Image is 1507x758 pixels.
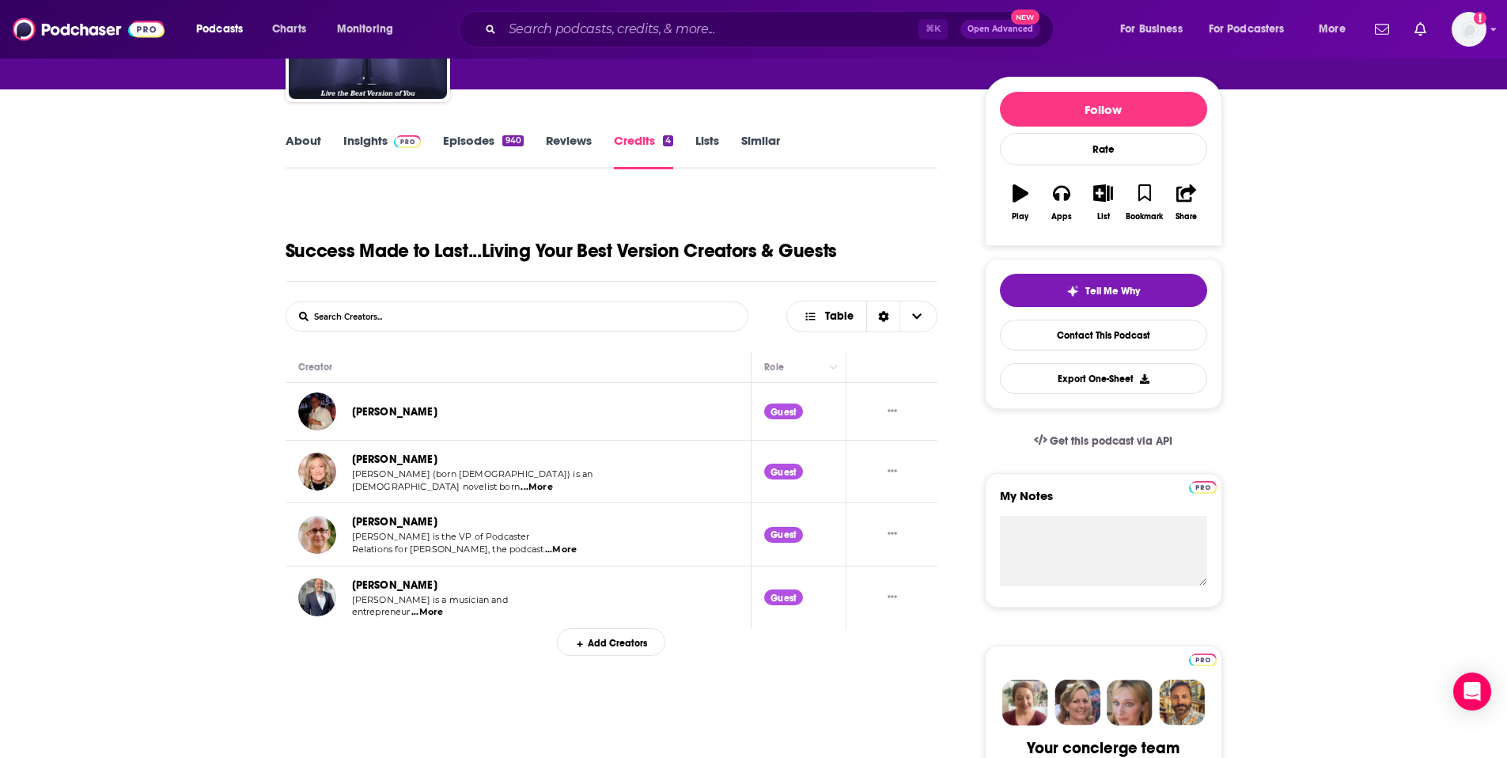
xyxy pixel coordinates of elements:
[881,464,903,480] button: Show More Button
[521,481,552,494] span: ...More
[1124,174,1165,231] button: Bookmark
[185,17,263,42] button: open menu
[1452,12,1486,47] button: Show profile menu
[1176,212,1197,222] div: Share
[1000,92,1207,127] button: Follow
[1369,16,1395,43] a: Show notifications dropdown
[614,133,673,169] a: Credits4
[741,133,780,169] a: Similar
[881,589,903,606] button: Show More Button
[411,606,443,619] span: ...More
[918,19,948,40] span: ⌘ K
[1000,363,1207,394] button: Export One-Sheet
[1308,17,1365,42] button: open menu
[1011,9,1039,25] span: New
[352,606,411,617] span: entrepreneur
[881,526,903,543] button: Show More Button
[1126,212,1163,222] div: Bookmark
[764,464,803,479] div: Guest
[1000,133,1207,165] div: Rate
[196,18,243,40] span: Podcasts
[764,527,803,543] div: Guest
[1000,174,1041,231] button: Play
[1408,16,1433,43] a: Show notifications dropdown
[1000,488,1207,516] label: My Notes
[1209,18,1285,40] span: For Podcasters
[352,453,437,466] a: [PERSON_NAME]
[326,17,414,42] button: open menu
[1012,212,1028,222] div: Play
[1051,212,1072,222] div: Apps
[13,14,165,44] img: Podchaser - Follow, Share and Rate Podcasts
[286,133,321,169] a: About
[866,301,899,332] div: Sort Direction
[298,578,336,616] img: Derek Champagne
[352,468,593,479] span: [PERSON_NAME] (born [DEMOGRAPHIC_DATA]) is an
[1189,651,1217,666] a: Pro website
[298,516,336,554] img: Rob Walch
[1027,738,1179,758] div: Your concierge team
[1055,680,1100,726] img: Barbara Profile
[286,239,838,263] h1: Success Made to Last...Living Your Best Version Creators & Guests
[1453,673,1491,711] div: Open Intercom Messenger
[394,135,422,148] img: Podchaser Pro
[298,453,336,491] img: Karen Kingsbury
[1021,422,1186,460] a: Get this podcast via API
[764,358,786,377] div: Role
[1050,434,1172,448] span: Get this podcast via API
[1000,320,1207,351] a: Contact This Podcast
[352,531,530,542] span: [PERSON_NAME] is the VP of Podcaster
[1165,174,1206,231] button: Share
[1189,481,1217,494] img: Podchaser Pro
[1198,17,1308,42] button: open menu
[1082,174,1123,231] button: List
[1066,285,1079,298] img: tell me why sparkle
[352,481,520,492] span: [DEMOGRAPHIC_DATA] novelist born
[352,405,437,419] a: [PERSON_NAME]
[1452,12,1486,47] img: User Profile
[881,404,903,420] button: Show More Button
[546,133,592,169] a: Reviews
[764,589,803,605] div: Guest
[1189,479,1217,494] a: Pro website
[695,133,719,169] a: Lists
[262,17,316,42] a: Charts
[1041,174,1082,231] button: Apps
[502,17,918,42] input: Search podcasts, credits, & more...
[663,135,673,146] div: 4
[545,544,577,556] span: ...More
[352,578,437,592] a: [PERSON_NAME]
[1120,18,1183,40] span: For Business
[1085,285,1140,298] span: Tell Me Why
[1319,18,1346,40] span: More
[960,20,1040,39] button: Open AdvancedNew
[337,18,393,40] span: Monitoring
[1474,12,1486,25] svg: Add a profile image
[967,25,1033,33] span: Open Advanced
[1097,212,1110,222] div: List
[272,18,306,40] span: Charts
[443,133,523,169] a: Episodes940
[298,392,336,430] img: Anthony Melchiorri
[352,544,544,555] span: Relations for [PERSON_NAME], the podcast
[352,515,437,529] a: [PERSON_NAME]
[1107,680,1153,726] img: Jules Profile
[786,301,938,332] button: Choose View
[343,133,422,169] a: InsightsPodchaser Pro
[557,628,665,656] div: Add Creators
[352,594,508,605] span: [PERSON_NAME] is a musician and
[825,311,854,322] span: Table
[1109,17,1202,42] button: open menu
[1000,274,1207,307] button: tell me why sparkleTell Me Why
[1159,680,1205,726] img: Jon Profile
[1189,654,1217,666] img: Podchaser Pro
[474,11,1069,47] div: Search podcasts, credits, & more...
[824,358,842,377] button: Column Actions
[298,358,333,377] div: Creator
